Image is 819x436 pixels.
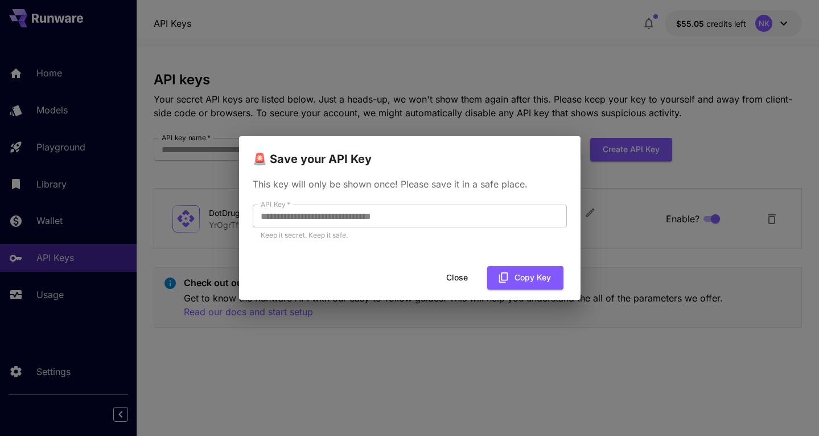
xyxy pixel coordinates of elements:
[261,199,290,209] label: API Key
[431,266,483,290] button: Close
[239,136,581,168] h2: 🚨 Save your API Key
[253,177,567,191] p: This key will only be shown once! Please save it in a safe place.
[487,266,563,290] button: Copy Key
[261,230,559,241] p: Keep it secret. Keep it safe.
